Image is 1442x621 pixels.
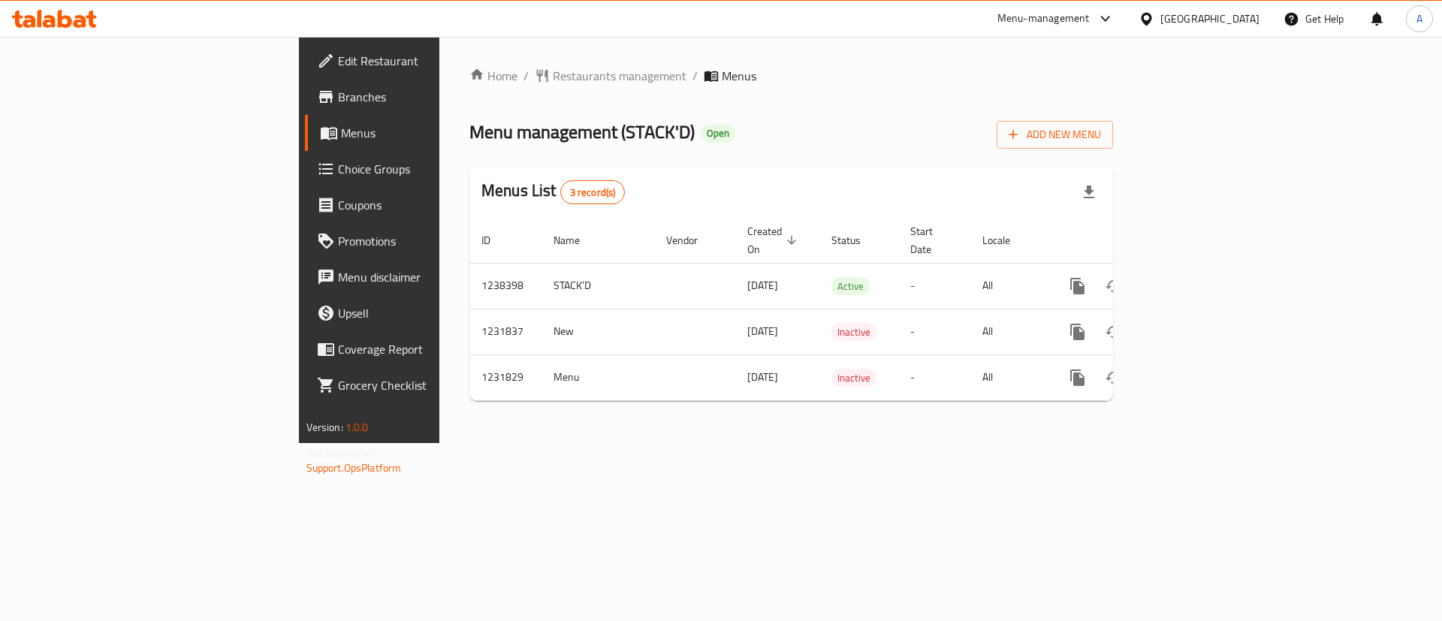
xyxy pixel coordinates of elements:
[831,278,870,295] span: Active
[692,67,698,85] li: /
[306,418,343,437] span: Version:
[1096,268,1132,304] button: Change Status
[338,88,528,106] span: Branches
[1071,174,1107,210] div: Export file
[554,231,599,249] span: Name
[542,354,654,400] td: Menu
[560,180,626,204] div: Total records count
[1096,360,1132,396] button: Change Status
[747,367,778,387] span: [DATE]
[305,367,540,403] a: Grocery Checklist
[305,295,540,331] a: Upsell
[305,331,540,367] a: Coverage Report
[305,187,540,223] a: Coupons
[970,263,1048,309] td: All
[898,263,970,309] td: -
[469,218,1216,401] table: enhanced table
[722,67,756,85] span: Menus
[305,223,540,259] a: Promotions
[338,340,528,358] span: Coverage Report
[338,376,528,394] span: Grocery Checklist
[997,121,1113,149] button: Add New Menu
[1048,218,1216,264] th: Actions
[561,185,625,200] span: 3 record(s)
[306,443,376,463] span: Get support on:
[542,263,654,309] td: STACK'D
[305,115,540,151] a: Menus
[341,124,528,142] span: Menus
[338,160,528,178] span: Choice Groups
[469,115,695,149] span: Menu management ( STACK'D )
[305,79,540,115] a: Branches
[306,458,402,478] a: Support.OpsPlatform
[898,309,970,354] td: -
[338,268,528,286] span: Menu disclaimer
[831,231,880,249] span: Status
[997,10,1090,28] div: Menu-management
[481,179,625,204] h2: Menus List
[481,231,510,249] span: ID
[1160,11,1259,27] div: [GEOGRAPHIC_DATA]
[553,67,686,85] span: Restaurants management
[747,276,778,295] span: [DATE]
[338,232,528,250] span: Promotions
[305,151,540,187] a: Choice Groups
[747,222,801,258] span: Created On
[831,369,876,387] span: Inactive
[898,354,970,400] td: -
[910,222,952,258] span: Start Date
[831,277,870,295] div: Active
[1416,11,1422,27] span: A
[345,418,369,437] span: 1.0.0
[970,354,1048,400] td: All
[305,259,540,295] a: Menu disclaimer
[1060,360,1096,396] button: more
[338,304,528,322] span: Upsell
[701,127,735,140] span: Open
[666,231,717,249] span: Vendor
[1096,314,1132,350] button: Change Status
[701,125,735,143] div: Open
[831,369,876,387] div: Inactive
[1009,125,1101,144] span: Add New Menu
[542,309,654,354] td: New
[982,231,1030,249] span: Locale
[831,324,876,341] span: Inactive
[970,309,1048,354] td: All
[535,67,686,85] a: Restaurants management
[831,323,876,341] div: Inactive
[338,52,528,70] span: Edit Restaurant
[469,67,1113,85] nav: breadcrumb
[1060,268,1096,304] button: more
[338,196,528,214] span: Coupons
[305,43,540,79] a: Edit Restaurant
[1060,314,1096,350] button: more
[747,321,778,341] span: [DATE]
